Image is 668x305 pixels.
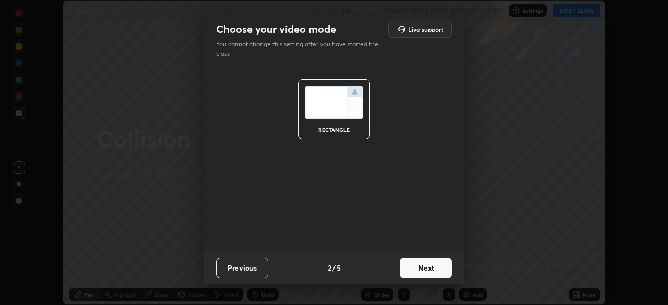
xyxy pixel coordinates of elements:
[216,258,268,278] button: Previous
[332,262,336,273] h4: /
[337,262,341,273] h4: 5
[216,40,385,58] p: You cannot change this setting after you have started the class
[328,262,331,273] h4: 2
[216,22,336,36] h2: Choose your video mode
[408,26,443,32] h5: Live support
[313,127,355,132] div: rectangle
[305,86,363,119] img: normalScreenIcon.ae25ed63.svg
[400,258,452,278] button: Next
